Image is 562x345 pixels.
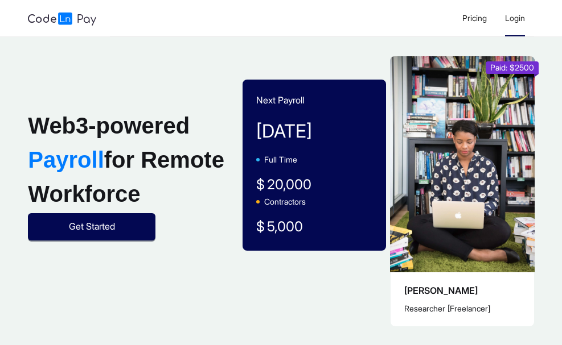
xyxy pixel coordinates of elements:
[28,213,155,240] button: Get Started
[404,304,490,313] span: Researcher [Freelancer]
[28,13,96,26] img: logo
[256,120,312,142] span: [DATE]
[28,147,104,172] span: Payroll
[256,93,372,107] p: Next Payroll
[490,63,534,72] span: Paid: $2500
[267,176,311,193] span: 20,000
[404,285,478,296] span: [PERSON_NAME]
[256,174,265,196] span: $
[28,109,233,211] h1: Web3-powered for Remote Workforce
[28,222,155,231] a: Get Started
[264,197,306,206] span: Contractors
[264,155,297,164] span: Full Time
[462,13,487,23] span: Pricing
[390,56,535,272] img: example
[69,219,115,234] span: Get Started
[267,218,303,235] span: 5,000
[505,13,525,23] span: Login
[256,216,265,238] span: $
